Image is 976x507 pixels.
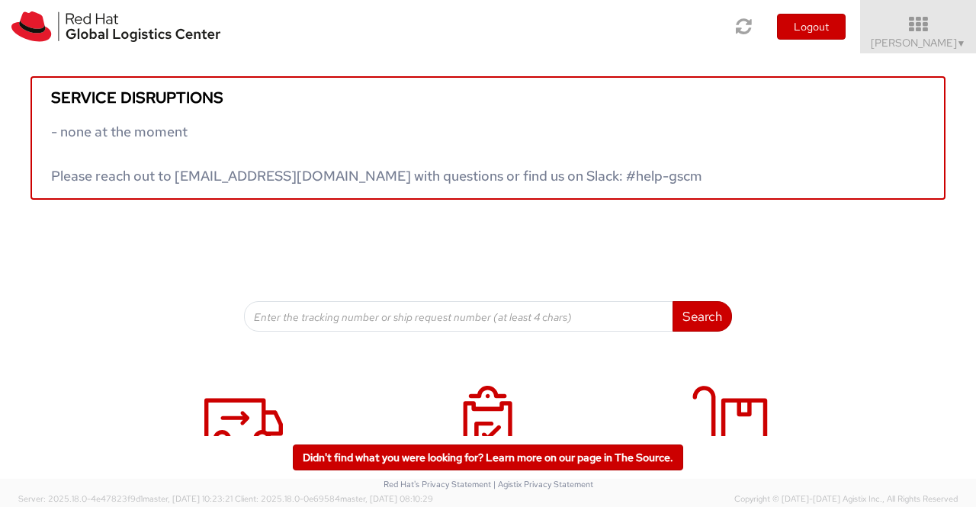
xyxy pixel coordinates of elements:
a: Service disruptions - none at the moment Please reach out to [EMAIL_ADDRESS][DOMAIN_NAME] with qu... [30,76,945,200]
span: Client: 2025.18.0-0e69584 [235,493,433,504]
span: - none at the moment Please reach out to [EMAIL_ADDRESS][DOMAIN_NAME] with questions or find us o... [51,123,702,185]
span: master, [DATE] 10:23:21 [143,493,233,504]
span: Server: 2025.18.0-4e47823f9d1 [18,493,233,504]
h5: Service disruptions [51,89,925,106]
input: Enter the tracking number or ship request number (at least 4 chars) [244,301,673,332]
button: Logout [777,14,846,40]
a: Didn't find what you were looking for? Learn more on our page in The Source. [293,444,683,470]
span: master, [DATE] 08:10:29 [340,493,433,504]
a: Red Hat's Privacy Statement [384,479,491,489]
span: [PERSON_NAME] [871,36,966,50]
span: Copyright © [DATE]-[DATE] Agistix Inc., All Rights Reserved [734,493,958,505]
a: | Agistix Privacy Statement [493,479,593,489]
img: rh-logistics-00dfa346123c4ec078e1.svg [11,11,220,42]
span: ▼ [957,37,966,50]
button: Search [673,301,732,332]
